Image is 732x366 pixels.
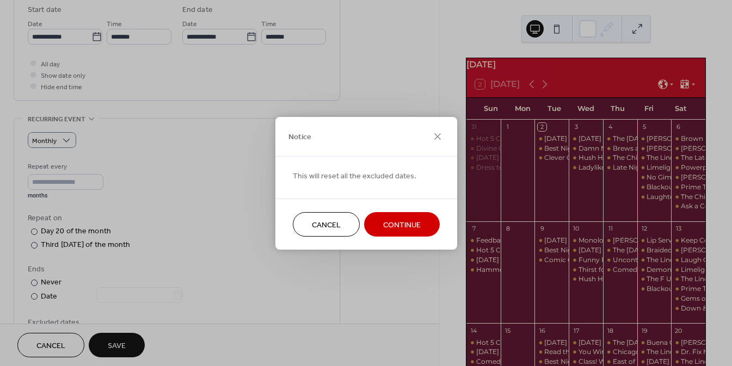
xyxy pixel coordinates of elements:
[383,219,421,231] span: Continue
[364,212,440,237] button: Continue
[293,212,360,237] button: Cancel
[288,132,311,143] span: Notice
[312,219,341,231] span: Cancel
[293,170,416,182] span: This will reset all the excluded dates.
